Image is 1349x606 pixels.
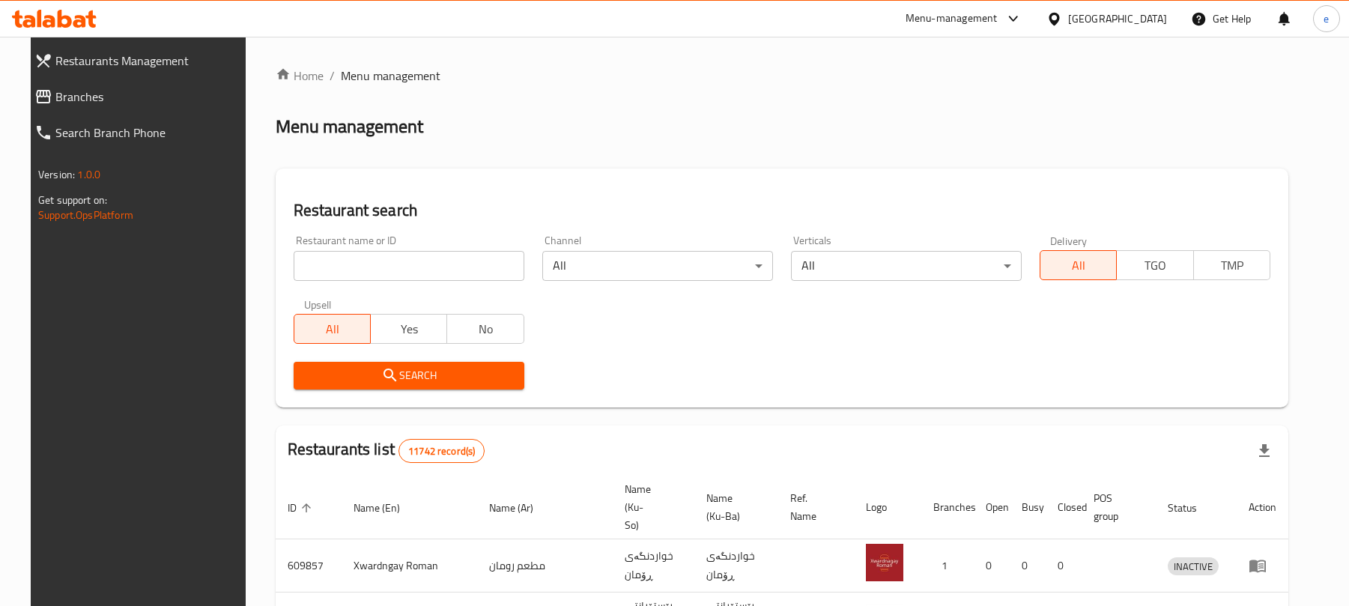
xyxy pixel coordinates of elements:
[1116,250,1193,280] button: TGO
[1168,557,1219,575] div: INACTIVE
[55,52,244,70] span: Restaurants Management
[304,299,332,309] label: Upsell
[446,314,524,344] button: No
[294,199,1270,222] h2: Restaurant search
[22,115,256,151] a: Search Branch Phone
[77,165,100,184] span: 1.0.0
[22,43,256,79] a: Restaurants Management
[276,67,1288,85] nav: breadcrumb
[477,539,613,593] td: مطعم رومان
[1123,255,1187,276] span: TGO
[1249,557,1276,575] div: Menu
[300,318,365,340] span: All
[1046,255,1111,276] span: All
[1237,476,1288,539] th: Action
[294,362,524,390] button: Search
[921,539,974,593] td: 1
[55,124,244,142] span: Search Branch Phone
[706,489,760,525] span: Name (Ku-Ba)
[342,539,477,593] td: Xwardngay Roman
[276,539,342,593] td: 609857
[1010,539,1046,593] td: 0
[22,79,256,115] a: Branches
[542,251,773,281] div: All
[906,10,998,28] div: Menu-management
[370,314,447,344] button: Yes
[1168,558,1219,575] span: INACTIVE
[489,499,553,517] span: Name (Ar)
[866,544,903,581] img: Xwardngay Roman
[1010,476,1046,539] th: Busy
[1050,235,1088,246] label: Delivery
[921,476,974,539] th: Branches
[1068,10,1167,27] div: [GEOGRAPHIC_DATA]
[694,539,778,593] td: خواردنگەی ڕۆمان
[625,480,676,534] span: Name (Ku-So)
[38,165,75,184] span: Version:
[341,67,440,85] span: Menu management
[1246,433,1282,469] div: Export file
[354,499,419,517] span: Name (En)
[294,314,371,344] button: All
[276,115,423,139] h2: Menu management
[613,539,694,593] td: خواردنگەی ڕۆمان
[306,366,512,385] span: Search
[974,476,1010,539] th: Open
[276,67,324,85] a: Home
[377,318,441,340] span: Yes
[791,251,1022,281] div: All
[288,499,316,517] span: ID
[1046,539,1082,593] td: 0
[55,88,244,106] span: Branches
[330,67,335,85] li: /
[288,438,485,463] h2: Restaurants list
[1324,10,1329,27] span: e
[790,489,836,525] span: Ref. Name
[294,251,524,281] input: Search for restaurant name or ID..
[398,439,485,463] div: Total records count
[1046,476,1082,539] th: Closed
[1168,499,1216,517] span: Status
[399,444,484,458] span: 11742 record(s)
[1040,250,1117,280] button: All
[38,205,133,225] a: Support.OpsPlatform
[1200,255,1264,276] span: TMP
[1094,489,1138,525] span: POS group
[453,318,518,340] span: No
[854,476,921,539] th: Logo
[1193,250,1270,280] button: TMP
[974,539,1010,593] td: 0
[38,190,107,210] span: Get support on:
